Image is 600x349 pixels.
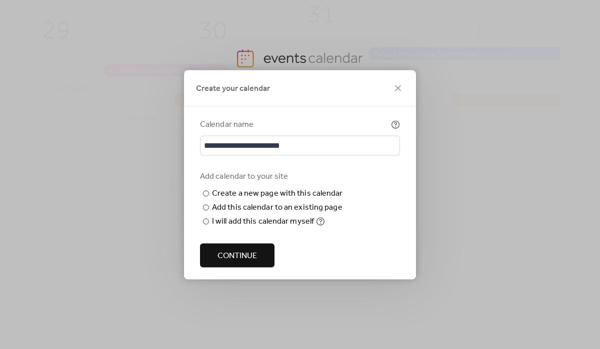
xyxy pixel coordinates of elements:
button: Continue [200,243,274,267]
div: Add calendar to your site [200,170,398,182]
div: Calendar name [200,118,389,130]
span: Create your calendar [196,82,270,94]
div: I will add this calendar myself [212,215,314,227]
span: Continue [217,250,257,262]
div: Create a new page with this calendar [212,187,343,199]
div: Add this calendar to an existing page [212,201,342,213]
